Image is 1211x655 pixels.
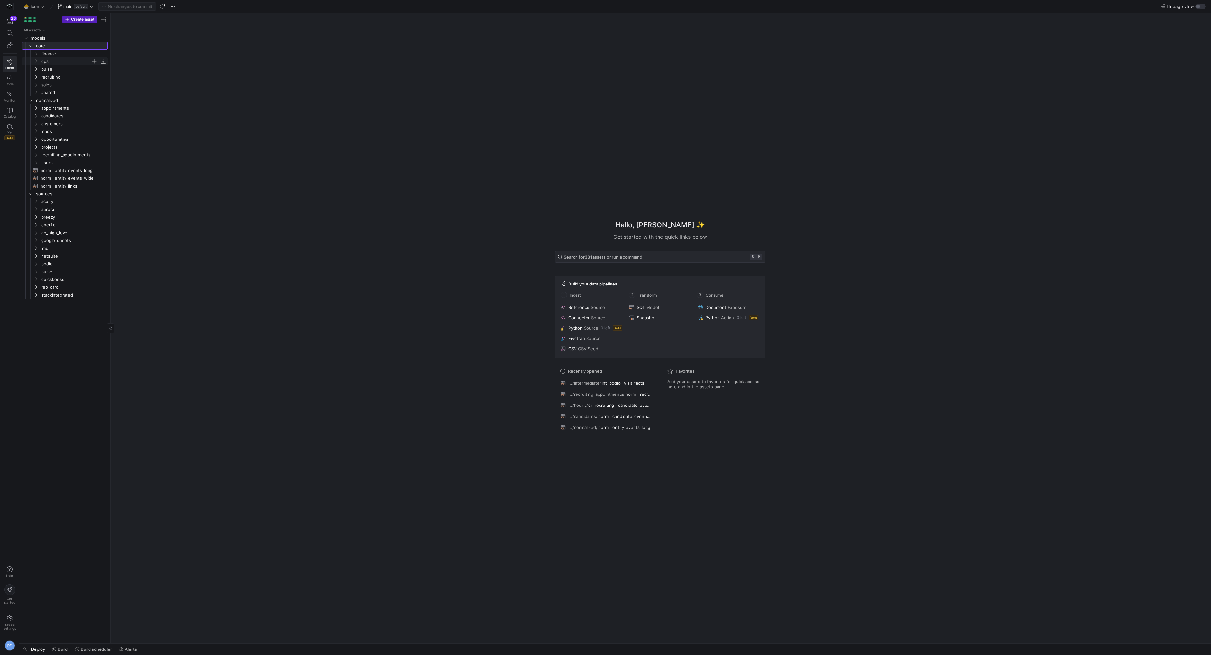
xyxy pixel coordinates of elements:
span: models [31,34,107,42]
span: Build scheduler [81,647,112,652]
span: Create asset [71,17,94,22]
button: .../hourly/cr_recruiting__candidate_events_wide_long [559,401,654,409]
span: Catalog [4,115,16,118]
button: PythonSource0 leftBeta [559,324,624,332]
span: Exposure [728,305,747,310]
span: CSV Seed [578,346,598,351]
h1: Hello, [PERSON_NAME] ✨ [615,220,705,230]
a: norm__entity_events_wide​​​​​​​​​​ [22,174,108,182]
div: All assets [23,28,41,32]
div: Press SPACE to select this row. [22,268,108,275]
div: Press SPACE to select this row. [22,65,108,73]
span: Alerts [125,647,137,652]
span: Python [706,315,720,320]
span: pulse [41,268,107,275]
div: Press SPACE to select this row. [22,244,108,252]
div: Press SPACE to select this row. [22,159,108,166]
span: shared [41,89,107,96]
span: Recently opened [568,369,602,374]
div: Press SPACE to select this row. [22,252,108,260]
span: aurora [41,206,107,213]
span: Source [591,315,605,320]
div: Press SPACE to select this row. [22,229,108,237]
button: FivetranSource [559,334,624,342]
span: .../normalized/ [568,425,598,430]
div: Press SPACE to select this row. [22,166,108,174]
span: norm__entity_links​​​​​​​​​​ [41,182,100,190]
span: stackintegrated [41,291,107,299]
button: Alerts [116,644,140,655]
kbd: ⌘ [750,254,756,260]
button: 🐣icon [22,2,47,11]
div: Press SPACE to select this row. [22,81,108,89]
div: Press SPACE to select this row. [22,260,108,268]
span: Connector [568,315,590,320]
span: Source [586,336,600,341]
span: Snapshot [637,315,656,320]
span: norm__entity_events_long​​​​​​​​​​ [41,167,100,174]
button: ConnectorSource [559,314,624,321]
span: Get started [4,597,15,604]
button: Build [49,644,71,655]
span: .../intermediate/ [568,381,601,386]
span: Python [568,325,583,331]
span: quickbooks [41,276,107,283]
span: SQL [637,305,645,310]
button: Help [3,564,17,580]
span: Space settings [4,623,16,630]
span: normalized [36,97,107,104]
span: Beta [749,315,758,320]
span: Add your assets to favorites for quick access here and in the assets panel [667,379,760,389]
a: norm__entity_links​​​​​​​​​​ [22,182,108,190]
a: Catalog [3,105,17,121]
span: Lineage view [1167,4,1194,9]
div: Press SPACE to select this row. [22,127,108,135]
div: Press SPACE to select this row. [22,221,108,229]
div: Press SPACE to select this row. [22,291,108,299]
button: Search for381assets or run a command⌘k [555,251,765,263]
div: Press SPACE to select this row. [22,135,108,143]
span: lms [41,245,107,252]
div: Press SPACE to select this row. [22,283,108,291]
span: go_high_level [41,229,107,237]
button: Getstarted [3,582,17,607]
div: Press SPACE to select this row. [22,73,108,81]
span: .../recruiting_appointments/ [568,392,625,397]
span: Build your data pipelines [568,281,617,286]
span: int_podio__visit_facts [602,381,644,386]
span: finance [41,50,107,57]
button: DZ [3,639,17,652]
button: Snapshot [628,314,692,321]
button: .../recruiting_appointments/norm__recruiting_appointment_facts [559,390,654,398]
div: Press SPACE to select this row. [22,190,108,198]
div: Press SPACE to select this row. [22,112,108,120]
button: maindefault [56,2,96,11]
span: Beta [4,135,15,140]
div: Press SPACE to select this row. [22,104,108,112]
a: https://storage.googleapis.com/y42-prod-data-exchange/images/Yf2Qvegn13xqq0DljGMI0l8d5Zqtiw36EXr8... [3,1,17,12]
div: Press SPACE to select this row. [22,120,108,127]
div: Press SPACE to select this row. [22,34,108,42]
span: Document [706,305,726,310]
span: Help [6,574,14,577]
span: Action [721,315,734,320]
div: Press SPACE to select this row. [22,50,108,57]
span: pulse [41,66,107,73]
div: Press SPACE to select this row. [22,205,108,213]
span: cr_recruiting__candidate_events_wide_long [588,403,653,408]
span: sources [36,190,107,198]
span: users [41,159,107,166]
span: netsuite [41,252,107,260]
span: 0 left [737,315,746,320]
span: 🐣 [24,4,28,9]
div: Press SPACE to select this row. [22,57,108,65]
a: norm__entity_events_long​​​​​​​​​​ [22,166,108,174]
span: google_sheets [41,237,107,244]
strong: 381 [585,254,592,260]
span: norm__candidate_events_long [598,414,653,419]
span: Search for assets or run a command [564,254,642,260]
span: Source [584,325,598,331]
a: Editor [3,56,17,72]
div: Press SPACE to select this row. [22,182,108,190]
button: 23 [3,16,17,27]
